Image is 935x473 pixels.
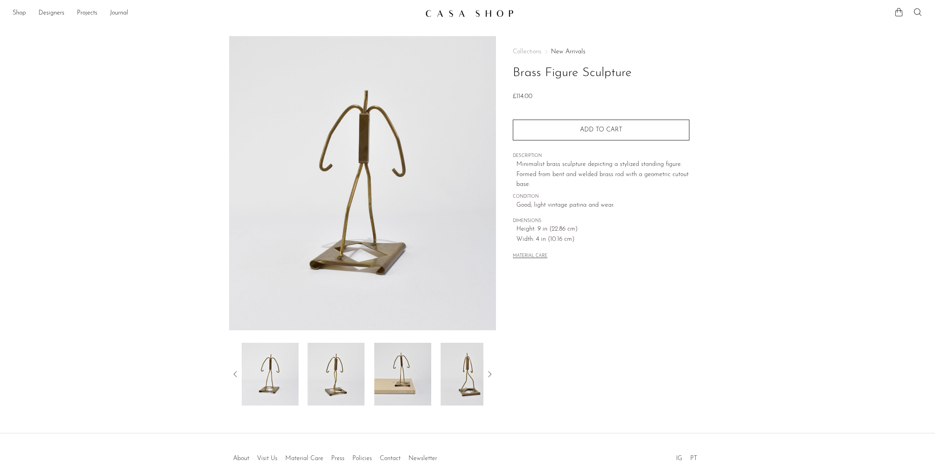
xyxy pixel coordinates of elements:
[257,455,277,462] a: Visit Us
[513,93,532,100] span: £114.00
[242,343,299,406] img: Brass Figure Sculpture
[331,455,344,462] a: Press
[513,193,689,200] span: CONDITION
[513,63,689,83] h1: Brass Figure Sculpture
[580,126,622,134] span: Add to cart
[77,8,97,18] a: Projects
[513,253,547,259] button: MATERIAL CARE
[513,49,689,55] nav: Breadcrumbs
[38,8,64,18] a: Designers
[513,49,541,55] span: Collections
[513,153,689,160] span: DESCRIPTION
[285,455,323,462] a: Material Care
[233,455,249,462] a: About
[380,455,401,462] a: Contact
[513,218,689,225] span: DIMENSIONS
[229,449,441,464] ul: Quick links
[551,49,585,55] a: New Arrivals
[352,455,372,462] a: Policies
[672,449,701,464] ul: Social Medias
[513,120,689,140] button: Add to cart
[516,235,689,245] span: Width: 4 in (10.16 cm)
[441,343,498,406] img: Brass Figure Sculpture
[676,455,682,462] a: IG
[229,36,496,330] img: Brass Figure Sculpture
[110,8,128,18] a: Journal
[516,160,689,190] p: Minimalist brass sculpture depicting a stylized standing figure. Formed from bent and welded bras...
[516,200,689,211] span: Good; light vintage patina and wear.
[13,7,419,20] nav: Desktop navigation
[13,8,26,18] a: Shop
[374,343,431,406] img: Brass Figure Sculpture
[690,455,697,462] a: PT
[516,224,689,235] span: Height: 9 in (22.86 cm)
[13,7,419,20] ul: NEW HEADER MENU
[308,343,365,406] img: Brass Figure Sculpture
